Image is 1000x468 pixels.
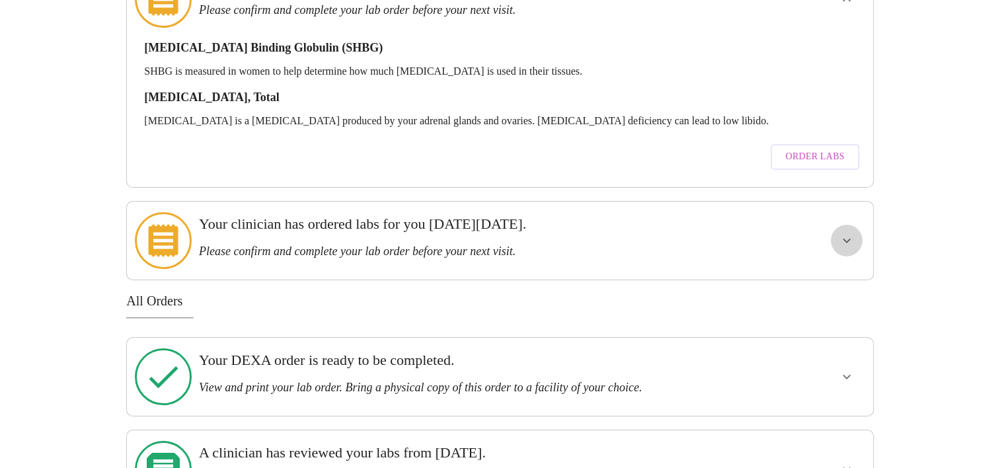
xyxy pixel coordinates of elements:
h3: View and print your lab order. Bring a physical copy of this order to a facility of your choice. [199,381,729,395]
h3: [MEDICAL_DATA] Binding Globulin (SHBG) [144,41,855,55]
p: SHBG is measured in women to help determine how much [MEDICAL_DATA] is used in their tissues. [144,65,855,77]
button: Order Labs [771,144,859,170]
p: [MEDICAL_DATA] is a [MEDICAL_DATA] produced by your adrenal glands and ovaries. [MEDICAL_DATA] de... [144,115,855,127]
h3: Please confirm and complete your lab order before your next visit. [199,245,729,258]
a: Order Labs [767,137,862,176]
h3: [MEDICAL_DATA], Total [144,91,855,104]
h3: Your clinician has ordered labs for you [DATE][DATE]. [199,215,729,233]
h3: Please confirm and complete your lab order before your next visit. [199,3,729,17]
span: Order Labs [785,149,844,165]
h3: Your DEXA order is ready to be completed. [199,352,729,369]
button: show more [831,225,863,256]
h3: A clinician has reviewed your labs from [DATE]. [199,444,729,461]
button: show more [831,361,863,393]
h3: All Orders [126,293,873,309]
